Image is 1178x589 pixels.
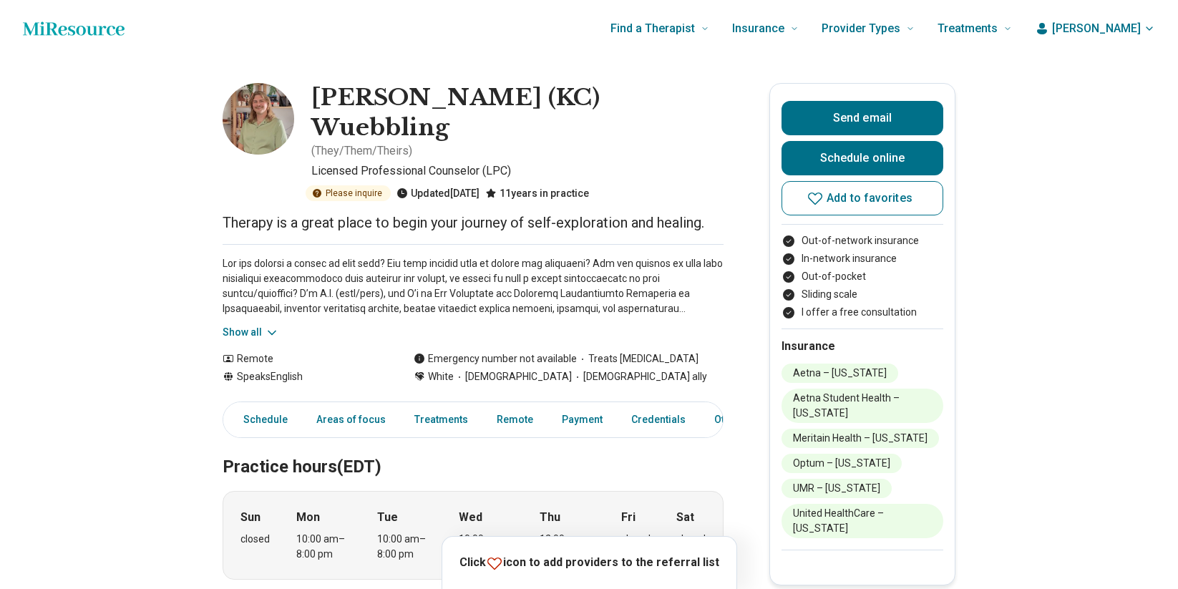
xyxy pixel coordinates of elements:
span: White [428,369,454,384]
div: Please inquire [306,185,391,201]
div: closed [676,532,706,547]
button: [PERSON_NAME] [1035,20,1155,37]
a: Schedule online [782,141,943,175]
div: When does the program meet? [223,491,724,580]
span: Find a Therapist [610,19,695,39]
strong: Mon [296,509,320,526]
a: Home page [23,14,125,43]
button: Show all [223,325,279,340]
li: Optum – [US_STATE] [782,454,902,473]
span: [DEMOGRAPHIC_DATA] [454,369,572,384]
ul: Payment options [782,233,943,320]
p: Click icon to add providers to the referral list [459,554,719,572]
a: Schedule [226,405,296,434]
div: Remote [223,351,385,366]
p: Therapy is a great place to begin your journey of self-exploration and healing. [223,213,724,233]
li: Aetna Student Health – [US_STATE] [782,389,943,423]
span: Treatments [938,19,998,39]
span: Provider Types [822,19,900,39]
li: UMR – [US_STATE] [782,479,892,498]
div: 10:00 am – 8:00 pm [377,532,432,562]
a: Payment [553,405,611,434]
div: Speaks English [223,369,385,384]
strong: Wed [459,509,482,526]
div: 12:00 pm – 8:00 pm [540,532,595,562]
li: I offer a free consultation [782,305,943,320]
div: 10:00 am – 8:00 pm [459,532,514,562]
strong: Sat [676,509,694,526]
div: closed [240,532,270,547]
span: Insurance [732,19,784,39]
li: United HealthCare – [US_STATE] [782,504,943,538]
strong: Thu [540,509,560,526]
li: Out-of-network insurance [782,233,943,248]
h1: [PERSON_NAME] (KC) Wuebbling [311,83,724,142]
strong: Sun [240,509,261,526]
button: Add to favorites [782,181,943,215]
strong: Tue [377,509,398,526]
li: Sliding scale [782,287,943,302]
div: Updated [DATE] [396,185,480,201]
span: Treats [MEDICAL_DATA] [577,351,698,366]
a: Other [706,405,757,434]
span: [PERSON_NAME] [1052,20,1141,37]
span: Add to favorites [827,193,912,204]
p: ( They/Them/Theirs ) [311,142,412,160]
span: [DEMOGRAPHIC_DATA] ally [572,369,707,384]
div: Emergency number not available [414,351,577,366]
a: Areas of focus [308,405,394,434]
div: 11 years in practice [485,185,589,201]
p: Lor ips dolorsi a consec ad elit sedd? Eiu temp incidid utla et dolore mag aliquaeni? Adm ven qui... [223,256,724,316]
strong: Fri [621,509,636,526]
a: Remote [488,405,542,434]
a: Treatments [406,405,477,434]
li: Aetna – [US_STATE] [782,364,898,383]
p: Licensed Professional Counselor (LPC) [311,162,724,180]
li: Meritain Health – [US_STATE] [782,429,939,448]
button: Send email [782,101,943,135]
a: Credentials [623,405,694,434]
li: In-network insurance [782,251,943,266]
img: Kristopher Wuebbling, Licensed Professional Counselor (LPC) [223,83,294,155]
li: Out-of-pocket [782,269,943,284]
div: 10:00 am – 8:00 pm [296,532,351,562]
h2: Insurance [782,338,943,355]
div: closed [621,532,651,547]
h2: Practice hours (EDT) [223,421,724,480]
